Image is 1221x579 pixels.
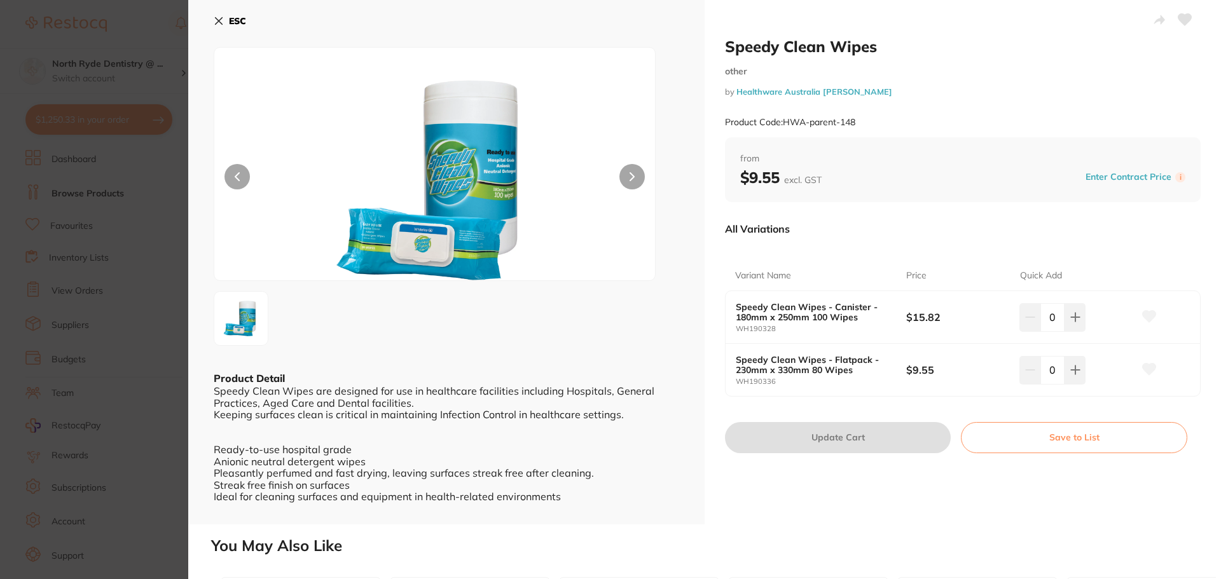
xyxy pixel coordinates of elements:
[725,117,855,128] small: Product Code: HWA-parent-148
[214,372,285,385] b: Product Detail
[736,302,889,322] b: Speedy Clean Wipes - Canister - 180mm x 250mm 100 Wipes
[1020,269,1062,282] p: Quick Add
[218,296,264,341] img: ZWFuLnBuZw
[784,174,822,186] span: excl. GST
[725,87,1201,97] small: by
[725,66,1201,77] small: other
[725,222,790,235] p: All Variations
[735,269,791,282] p: Variant Name
[736,378,906,386] small: WH190336
[1175,172,1185,182] label: i
[229,15,246,27] b: ESC
[214,10,246,32] button: ESC
[303,79,567,280] img: ZWFuLnBuZw
[214,385,679,514] div: Speedy Clean Wipes are designed for use in healthcare facilities including Hospitals, General Pra...
[906,269,927,282] p: Price
[961,422,1187,453] button: Save to List
[740,153,1185,165] span: from
[906,363,1009,377] b: $9.55
[906,310,1009,324] b: $15.82
[740,168,822,187] b: $9.55
[211,537,1216,555] h2: You May Also Like
[736,325,906,333] small: WH190328
[1082,171,1175,183] button: Enter Contract Price
[725,37,1201,56] h2: Speedy Clean Wipes
[725,422,951,453] button: Update Cart
[736,86,892,97] a: Healthware Australia [PERSON_NAME]
[736,355,889,375] b: Speedy Clean Wipes - Flatpack - 230mm x 330mm 80 Wipes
